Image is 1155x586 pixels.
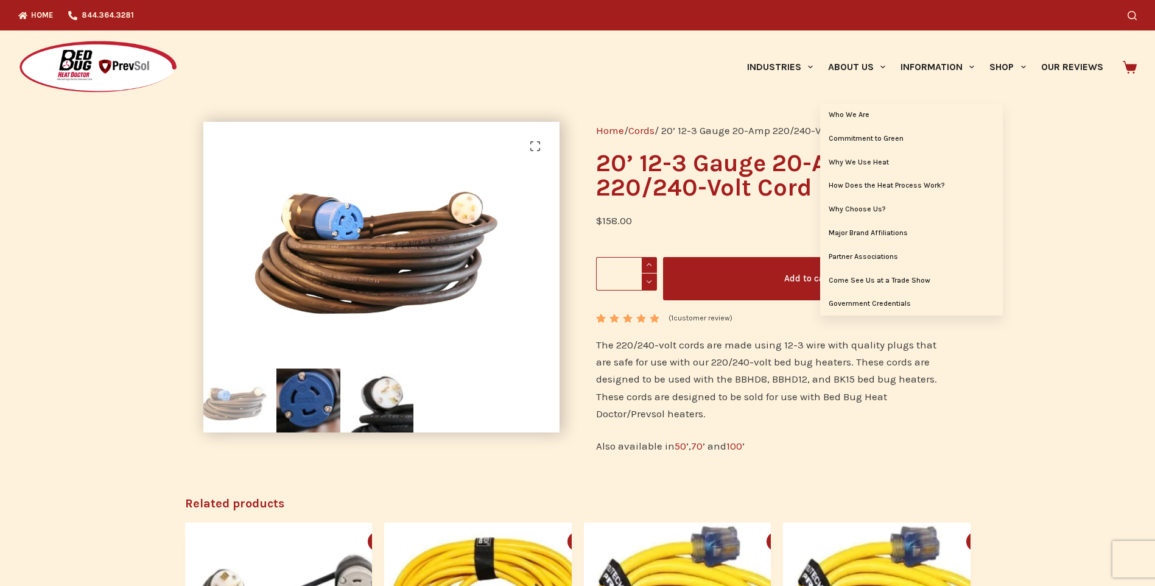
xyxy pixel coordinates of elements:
a: Information [893,30,982,104]
a: 70 [691,440,703,452]
a: Why Choose Us? [820,198,1003,221]
a: 100 [726,440,742,452]
p: The 220/240-volt cords are made using 12-3 wire with quality plugs that are safe for use with our... [596,336,952,422]
img: 20’ 12-3 Gauge 20-Amp 220/240-Volt Cord - Image 3 [349,369,413,432]
a: How Does the Heat Process Work? [820,174,1003,197]
button: Search [1128,11,1137,20]
a: Our Reviews [1033,30,1111,104]
span: $ [596,214,602,227]
a: Why We Use Heat [820,151,1003,174]
h2: Related products [185,495,971,513]
button: Quick view toggle [368,532,387,551]
a: Shop [982,30,1033,104]
p: Also available in ’, ’ and ’ [596,437,952,454]
button: Quick view toggle [767,532,786,551]
a: 20’ 12-3 Gauge 20-Amp 220/240-Volt Cord [203,233,560,245]
button: Quick view toggle [966,532,986,551]
a: Major Brand Affiliations [820,222,1003,245]
a: Industries [739,30,820,104]
a: Home [596,124,624,136]
bdi: 158.00 [596,214,632,227]
a: Government Credentials [820,292,1003,316]
a: Cords [628,124,655,136]
span: Rated out of 5 based on customer rating [596,314,661,379]
a: Who We Are [820,104,1003,127]
h1: 20’ 12-3 Gauge 20-Amp 220/240-Volt Cord [596,151,952,200]
img: 20’ 12-3 Gauge 20-Amp 220/240-Volt Cord [203,122,560,359]
button: Quick view toggle [567,532,587,551]
img: 20’ 12-3 Gauge 20-Amp 220/240-Volt Cord [203,369,267,432]
a: Commitment to Green [820,127,1003,150]
button: Add to cart [663,257,952,300]
a: Come See Us at a Trade Show [820,269,1003,292]
span: 1 [596,314,605,333]
nav: Primary [739,30,1111,104]
div: Rated 5.00 out of 5 [596,314,661,323]
a: About Us [820,30,893,104]
a: (1customer review) [669,312,732,325]
img: 20’ 12-3 Gauge 20-Amp 220/240-Volt Cord - Image 2 [276,369,340,432]
span: 1 [671,314,673,322]
a: View full-screen image gallery [523,134,547,158]
nav: Breadcrumb [596,122,952,139]
a: 50 [675,440,686,452]
input: Product quantity [596,257,657,291]
a: Partner Associations [820,245,1003,269]
img: Prevsol/Bed Bug Heat Doctor [18,40,178,94]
